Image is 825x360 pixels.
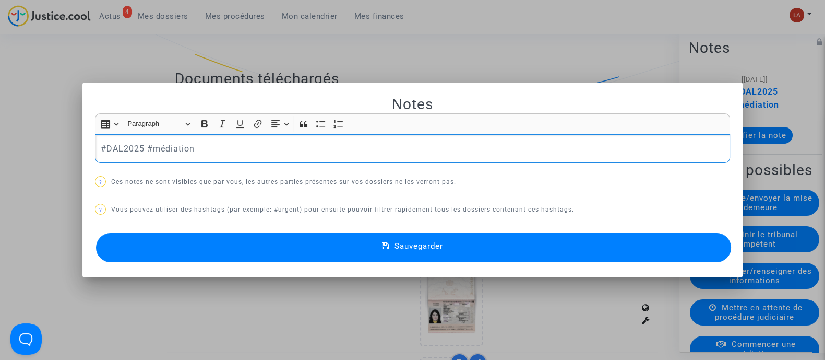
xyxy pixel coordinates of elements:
[96,233,731,262] button: Sauvegarder
[95,95,730,113] h2: Notes
[95,134,730,164] div: Rich Text Editor, main
[95,176,730,189] p: Ces notes ne sont visibles que par vous, les autres parties présentes sur vos dossiers ne les ver...
[101,142,725,155] p: #DAL2025 #médiation
[95,203,730,216] p: Vous pouvez utiliser des hashtags (par exemple: #urgent) pour ensuite pouvoir filtrer rapidement ...
[394,241,443,251] span: Sauvegarder
[95,113,730,134] div: Editor toolbar
[123,116,195,132] button: Paragraph
[99,207,102,213] span: ?
[10,323,42,355] iframe: Help Scout Beacon - Open
[127,118,182,130] span: Paragraph
[99,179,102,185] span: ?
